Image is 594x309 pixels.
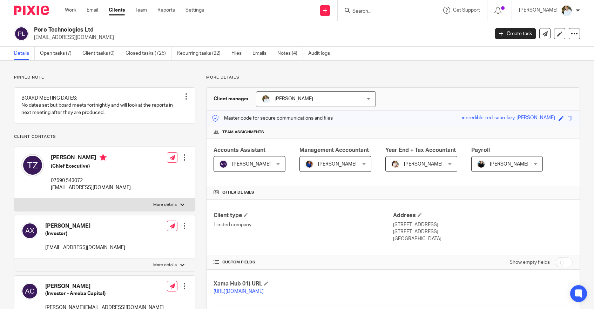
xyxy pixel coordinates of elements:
[214,260,393,265] h4: CUSTOM FIELDS
[277,47,303,60] a: Notes (4)
[232,162,271,167] span: [PERSON_NAME]
[462,114,555,122] div: incredible-red-satin-lazy-[PERSON_NAME]
[14,134,195,140] p: Client contacts
[231,47,247,60] a: Files
[109,7,125,14] a: Clients
[65,7,76,14] a: Work
[561,5,572,16] img: sarah-royle.jpg
[100,154,107,161] i: Primary
[51,163,131,170] h5: (Chief Executive)
[393,228,573,235] p: [STREET_ADDRESS]
[135,7,147,14] a: Team
[519,7,558,14] p: [PERSON_NAME]
[51,154,131,163] h4: [PERSON_NAME]
[87,7,98,14] a: Email
[214,147,265,153] span: Accounts Assistant
[214,221,393,228] p: Limited company
[214,95,249,102] h3: Client manager
[153,262,177,268] p: More details
[126,47,171,60] a: Closed tasks (725)
[82,47,120,60] a: Client tasks (0)
[185,7,204,14] a: Settings
[393,212,573,219] h4: Address
[177,47,226,60] a: Recurring tasks (22)
[471,147,490,153] span: Payroll
[299,147,369,153] span: Management Acccountant
[21,283,38,300] img: svg%3E
[14,47,35,60] a: Details
[14,6,49,15] img: Pixie
[45,230,125,237] h5: (Investor)
[490,162,528,167] span: [PERSON_NAME]
[157,7,175,14] a: Reports
[45,222,125,230] h4: [PERSON_NAME]
[214,280,393,288] h4: Xama Hub 01) URL
[222,190,254,195] span: Other details
[34,34,485,41] p: [EMAIL_ADDRESS][DOMAIN_NAME]
[14,26,29,41] img: svg%3E
[453,8,480,13] span: Get Support
[206,75,580,80] p: More details
[477,160,485,168] img: nicky-partington.jpg
[305,160,313,168] img: Nicole.jpeg
[45,283,164,290] h4: [PERSON_NAME]
[495,28,536,39] a: Create task
[318,162,357,167] span: [PERSON_NAME]
[252,47,272,60] a: Emails
[352,8,415,15] input: Search
[34,26,394,34] h2: Poro Technologies Ltd
[391,160,399,168] img: Kayleigh%20Henson.jpeg
[21,154,44,176] img: svg%3E
[262,95,270,103] img: sarah-royle.jpg
[40,47,77,60] a: Open tasks (7)
[222,129,264,135] span: Team assignments
[275,96,313,101] span: [PERSON_NAME]
[153,202,177,208] p: More details
[509,259,550,266] label: Show empty fields
[404,162,443,167] span: [PERSON_NAME]
[393,235,573,242] p: [GEOGRAPHIC_DATA]
[14,75,195,80] p: Pinned note
[21,222,38,239] img: svg%3E
[45,244,125,251] p: [EMAIL_ADDRESS][DOMAIN_NAME]
[214,212,393,219] h4: Client type
[212,115,333,122] p: Master code for secure communications and files
[393,221,573,228] p: [STREET_ADDRESS]
[214,289,264,294] a: [URL][DOMAIN_NAME]
[385,147,456,153] span: Year End + Tax Accountant
[51,184,131,191] p: [EMAIL_ADDRESS][DOMAIN_NAME]
[45,290,164,297] h5: (Investor - Ameba Capital)
[308,47,335,60] a: Audit logs
[219,160,228,168] img: svg%3E
[51,177,131,184] p: 07590 543072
